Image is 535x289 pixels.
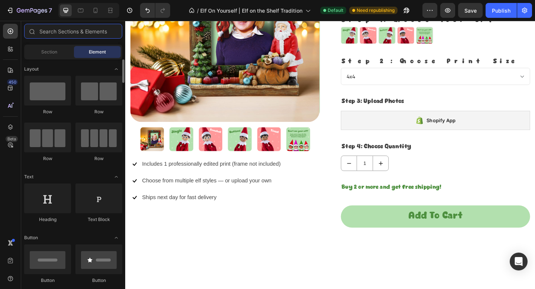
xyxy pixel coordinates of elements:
[110,232,122,244] span: Toggle open
[458,3,483,18] button: Save
[140,3,170,18] div: Undo/Redo
[75,155,122,162] div: Row
[464,7,477,14] span: Save
[24,277,71,284] div: Button
[24,66,39,72] span: Layout
[24,108,71,115] div: Row
[234,38,429,51] legend: Step 2 : Choose Print Size
[492,7,510,14] div: Publish
[89,49,106,55] span: Element
[49,6,52,15] p: 7
[235,82,440,94] p: Step 3: Upload Photos
[3,3,55,18] button: 7
[200,7,302,14] span: Elf On Yourself | Elf on the Shelf Tradition
[24,216,71,223] div: Heading
[357,7,395,14] span: Need republishing
[75,277,122,284] div: Button
[308,205,367,221] div: Add To Cart
[24,155,71,162] div: Row
[41,49,57,55] span: Section
[234,201,440,225] button: Add To Cart
[197,7,199,14] span: /
[24,234,38,241] span: Button
[252,147,269,163] input: quantity
[235,147,252,163] button: decrement
[110,63,122,75] span: Toggle open
[486,3,517,18] button: Publish
[510,253,528,270] div: Open Intercom Messenger
[235,176,440,187] p: Buy 2 or more and get free shipping!
[24,173,33,180] span: Text
[75,108,122,115] div: Row
[6,136,18,142] div: Beta
[110,171,122,183] span: Toggle open
[24,24,122,39] input: Search Sections & Elements
[269,147,286,163] button: increment
[75,216,122,223] div: Text Block
[235,131,440,143] p: Step 4: Choose Quantity
[7,79,18,85] div: 450
[328,7,343,14] span: Default
[328,104,359,113] div: Shopify App
[125,21,535,289] iframe: Design area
